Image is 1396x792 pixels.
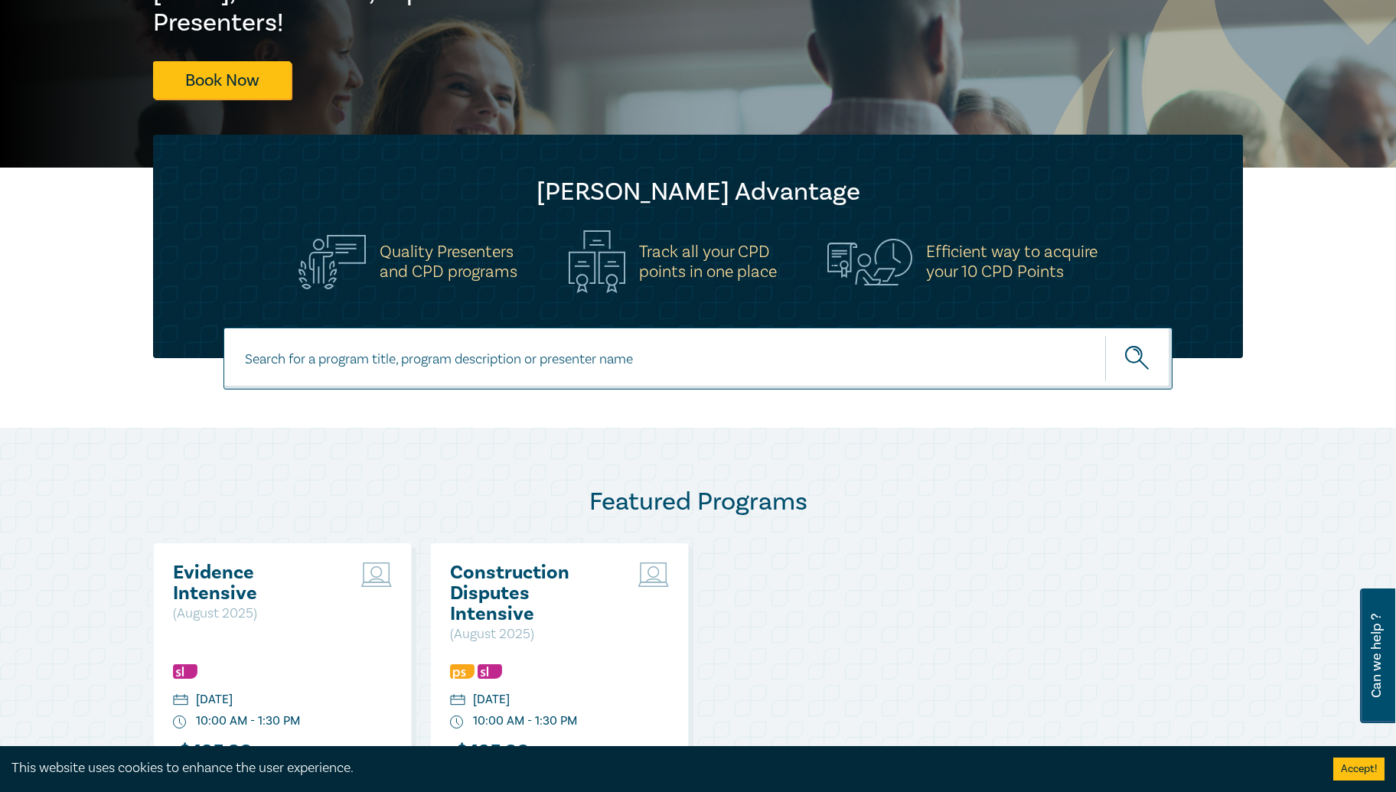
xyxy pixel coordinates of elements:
[450,715,464,729] img: watch
[298,235,366,289] img: Quality Presenters<br>and CPD programs
[184,177,1212,207] h2: [PERSON_NAME] Advantage
[380,242,517,282] h5: Quality Presenters and CPD programs
[639,242,777,282] h5: Track all your CPD points in one place
[173,715,187,729] img: watch
[173,694,188,708] img: calendar
[473,712,577,730] div: 10:00 AM - 1:30 PM
[926,242,1098,282] h5: Efficient way to acquire your 10 CPD Points
[450,562,615,624] a: Construction Disputes Intensive
[1333,758,1385,781] button: Accept cookies
[1369,598,1384,714] span: Can we help ?
[11,758,1310,778] div: This website uses cookies to enhance the user experience.
[153,61,291,99] a: Book Now
[478,664,502,679] img: Substantive Law
[196,712,300,730] div: 10:00 AM - 1:30 PM
[450,624,615,644] p: ( August 2025 )
[450,741,530,762] h3: $ 435.00
[173,741,253,762] h3: $ 435.00
[569,230,625,293] img: Track all your CPD<br>points in one place
[153,487,1243,517] h2: Featured Programs
[173,562,338,604] a: Evidence Intensive
[450,694,465,708] img: calendar
[473,691,510,709] div: [DATE]
[361,562,392,587] img: Live Stream
[173,604,338,624] p: ( August 2025 )
[638,562,669,587] img: Live Stream
[173,664,197,679] img: Substantive Law
[223,328,1173,389] input: Search for a program title, program description or presenter name
[196,691,233,709] div: [DATE]
[450,664,475,679] img: Professional Skills
[827,239,912,285] img: Efficient way to acquire<br>your 10 CPD Points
